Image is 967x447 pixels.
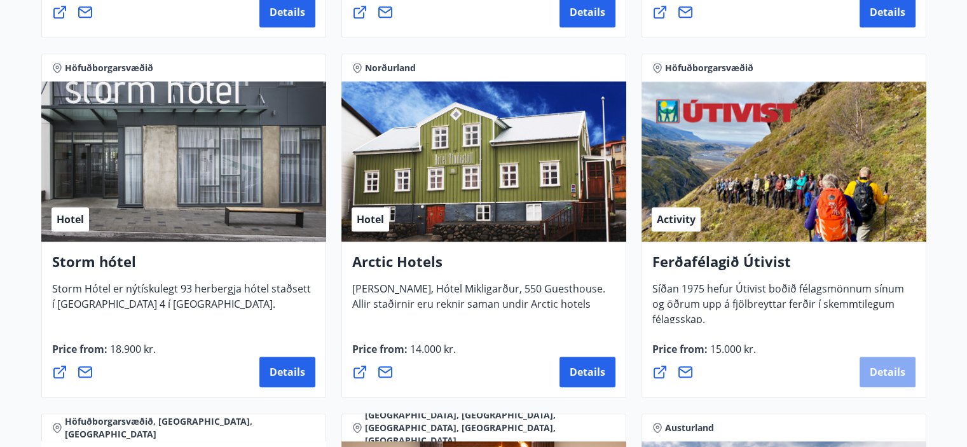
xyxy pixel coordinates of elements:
span: Activity [657,212,696,226]
span: Details [870,5,905,19]
span: Details [270,365,305,379]
span: [GEOGRAPHIC_DATA], [GEOGRAPHIC_DATA], [GEOGRAPHIC_DATA], [GEOGRAPHIC_DATA], [GEOGRAPHIC_DATA] [365,409,615,447]
span: 15.000 kr. [708,342,756,356]
span: Details [570,365,605,379]
span: Höfuðborgarsvæðið [665,62,753,74]
span: Höfuðborgarsvæðið [65,62,153,74]
span: Norðurland [365,62,416,74]
span: [PERSON_NAME], Hótel Mikligarður, 550 Guesthouse. Allir staðirnir eru reknir saman undir Arctic h... [352,282,605,321]
span: Price from : [52,342,156,366]
span: Details [570,5,605,19]
h4: Storm hótel [52,252,315,281]
span: Hotel [57,212,84,226]
span: Price from : [352,342,456,366]
span: Austurland [665,422,714,434]
span: Details [270,5,305,19]
span: Höfuðborgarsvæðið, [GEOGRAPHIC_DATA], [GEOGRAPHIC_DATA] [65,415,315,441]
span: 14.000 kr. [408,342,456,356]
span: Síðan 1975 hefur Útivist boðið félagsmönnum sínum og öðrum upp á fjölbreyttar ferðir í skemmtileg... [652,282,904,336]
button: Details [559,357,615,387]
span: Price from : [652,342,756,366]
span: Storm Hótel er nýtískulegt 93 herbergja hótel staðsett í [GEOGRAPHIC_DATA] 4 í [GEOGRAPHIC_DATA]. [52,282,311,321]
h4: Arctic Hotels [352,252,615,281]
button: Details [259,357,315,387]
button: Details [860,357,916,387]
span: Hotel [357,212,384,226]
span: Details [870,365,905,379]
h4: Ferðafélagið Útivist [652,252,916,281]
span: 18.900 kr. [107,342,156,356]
